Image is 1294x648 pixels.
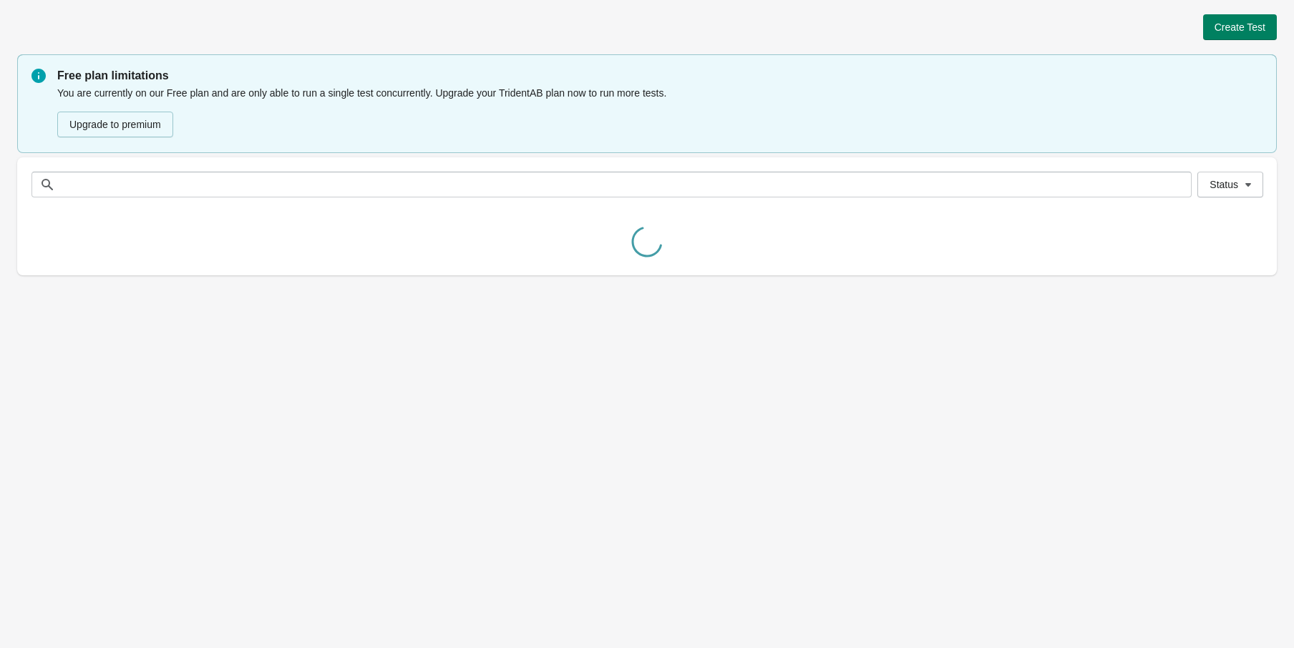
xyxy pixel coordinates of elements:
[1215,21,1265,33] span: Create Test
[1197,172,1263,197] button: Status
[1210,179,1238,190] span: Status
[57,84,1263,139] div: You are currently on our Free plan and are only able to run a single test concurrently. Upgrade y...
[1203,14,1277,40] button: Create Test
[57,112,173,137] button: Upgrade to premium
[14,591,60,634] iframe: chat widget
[57,67,1263,84] p: Free plan limitations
